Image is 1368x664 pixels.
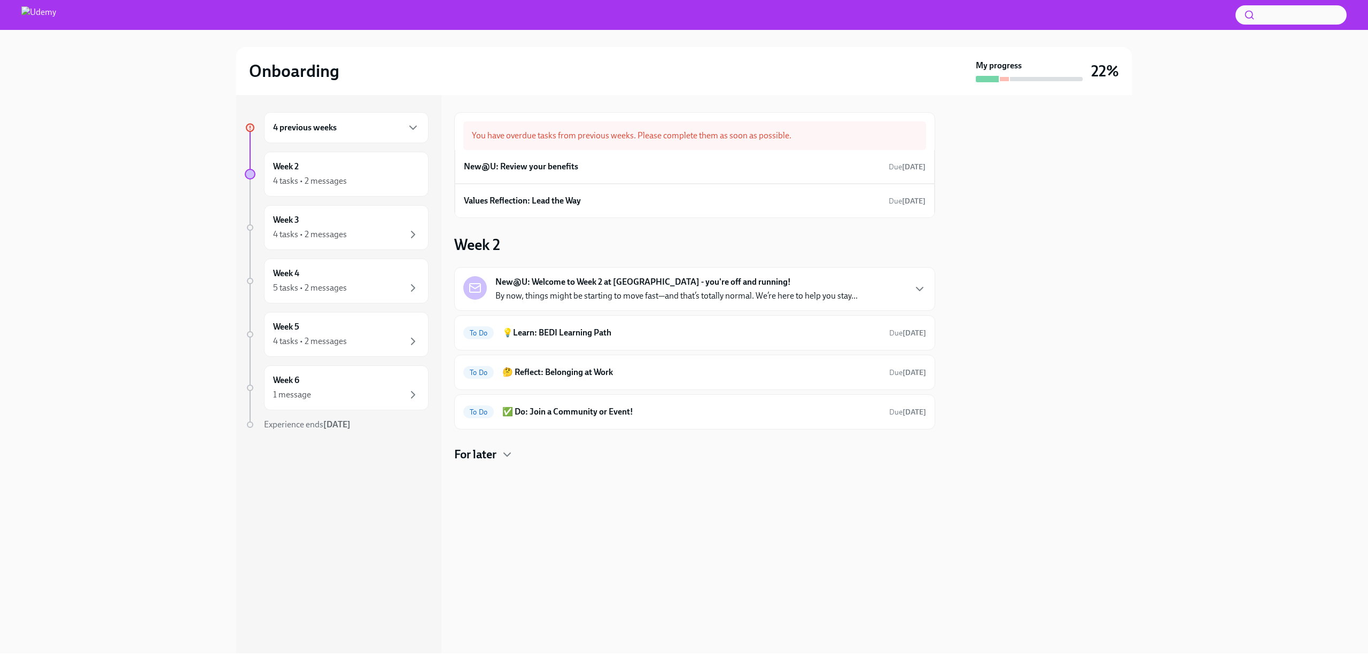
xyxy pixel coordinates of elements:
[245,259,429,303] a: Week 45 tasks • 2 messages
[889,329,926,338] span: Due
[889,162,926,171] span: Due
[21,6,56,24] img: Udemy
[273,389,311,401] div: 1 message
[502,406,881,418] h6: ✅ Do: Join a Community or Event!
[273,229,347,240] div: 4 tasks • 2 messages
[464,195,581,207] h6: Values Reflection: Lead the Way
[273,161,299,173] h6: Week 2
[323,419,351,429] strong: [DATE]
[902,197,926,206] strong: [DATE]
[889,197,926,206] span: Due
[502,327,881,339] h6: 💡Learn: BEDI Learning Path
[464,193,926,209] a: Values Reflection: Lead the WayDue[DATE]
[245,152,429,197] a: Week 24 tasks • 2 messages
[454,447,935,463] div: For later
[889,162,926,172] span: September 15th, 2025 10:00
[463,369,494,377] span: To Do
[889,328,926,338] span: September 20th, 2025 10:00
[463,121,926,150] div: You have overdue tasks from previous weeks. Please complete them as soon as possible.
[273,335,347,347] div: 4 tasks • 2 messages
[976,60,1022,72] strong: My progress
[903,329,926,338] strong: [DATE]
[495,276,791,288] strong: New@U: Welcome to Week 2 at [GEOGRAPHIC_DATA] - you're off and running!
[273,282,347,294] div: 5 tasks • 2 messages
[273,374,299,386] h6: Week 6
[273,122,337,134] h6: 4 previous weeks
[889,408,926,417] span: Due
[249,60,339,82] h2: Onboarding
[273,268,299,279] h6: Week 4
[889,368,926,378] span: September 20th, 2025 10:00
[463,364,926,381] a: To Do🤔 Reflect: Belonging at WorkDue[DATE]
[454,235,500,254] h3: Week 2
[463,403,926,420] a: To Do✅ Do: Join a Community or Event!Due[DATE]
[464,161,578,173] h6: New@U: Review your benefits
[264,112,429,143] div: 4 previous weeks
[245,205,429,250] a: Week 34 tasks • 2 messages
[889,407,926,417] span: September 20th, 2025 10:00
[903,368,926,377] strong: [DATE]
[463,408,494,416] span: To Do
[264,419,351,429] span: Experience ends
[463,329,494,337] span: To Do
[889,368,926,377] span: Due
[273,321,299,333] h6: Week 5
[463,324,926,341] a: To Do💡Learn: BEDI Learning PathDue[DATE]
[902,162,926,171] strong: [DATE]
[245,312,429,357] a: Week 54 tasks • 2 messages
[273,214,299,226] h6: Week 3
[454,447,496,463] h4: For later
[495,290,858,302] p: By now, things might be starting to move fast—and that’s totally normal. We’re here to help you s...
[1091,61,1119,81] h3: 22%
[245,365,429,410] a: Week 61 message
[502,366,881,378] h6: 🤔 Reflect: Belonging at Work
[273,175,347,187] div: 4 tasks • 2 messages
[903,408,926,417] strong: [DATE]
[464,159,926,175] a: New@U: Review your benefitsDue[DATE]
[889,196,926,206] span: September 15th, 2025 10:00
